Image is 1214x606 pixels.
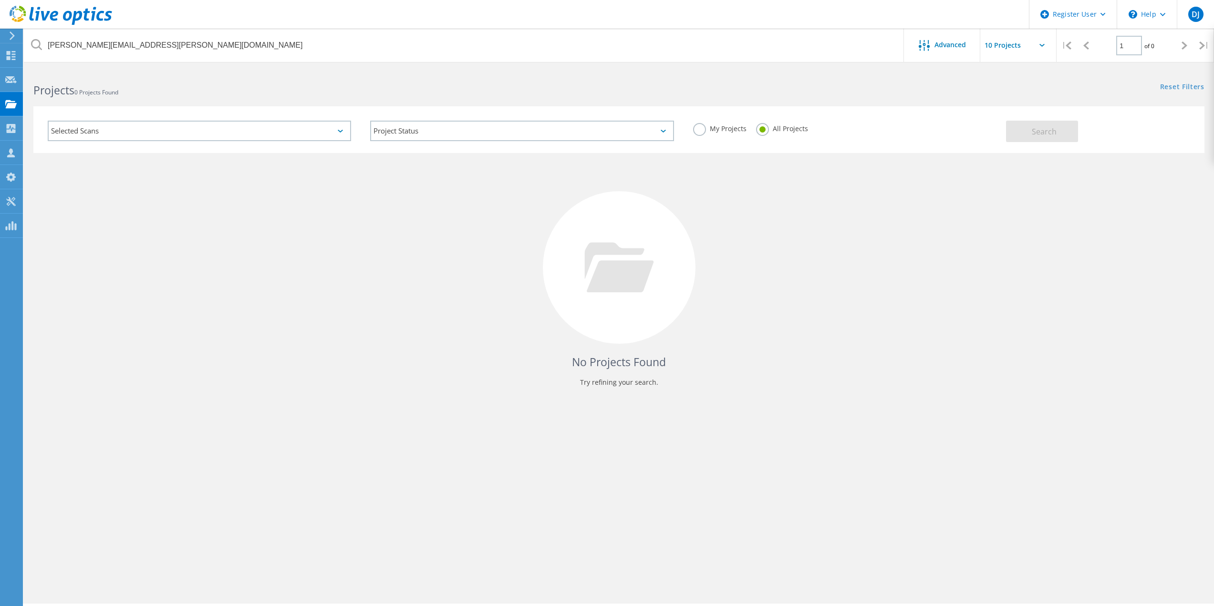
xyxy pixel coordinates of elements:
svg: \n [1129,10,1137,19]
p: Try refining your search. [43,375,1195,390]
input: Search projects by name, owner, ID, company, etc [24,29,904,62]
button: Search [1006,121,1078,142]
a: Live Optics Dashboard [10,20,112,27]
span: Advanced [934,41,966,48]
span: of 0 [1144,42,1154,50]
span: 0 Projects Found [74,88,118,96]
div: Project Status [370,121,674,141]
b: Projects [33,82,74,98]
label: My Projects [693,123,747,132]
a: Reset Filters [1160,83,1204,92]
div: | [1194,29,1214,62]
label: All Projects [756,123,808,132]
span: DJ [1192,10,1200,18]
div: | [1057,29,1076,62]
span: Search [1032,126,1057,137]
div: Selected Scans [48,121,351,141]
h4: No Projects Found [43,354,1195,370]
